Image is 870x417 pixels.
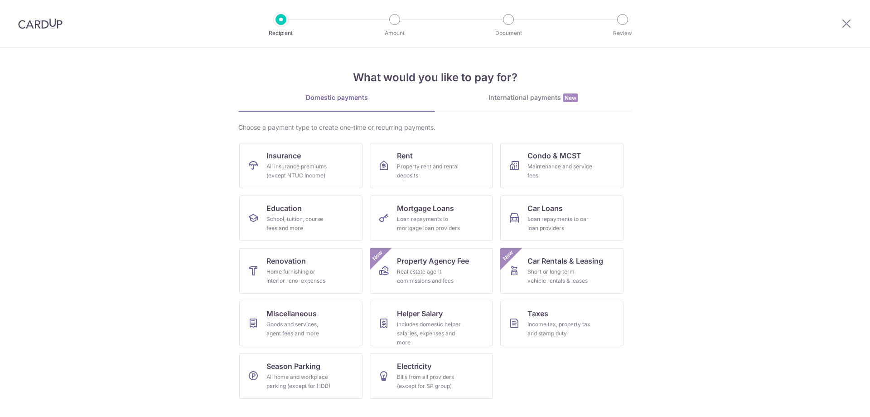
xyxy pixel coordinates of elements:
[239,196,362,241] a: EducationSchool, tuition, course fees and more
[501,248,516,263] span: New
[563,93,578,102] span: New
[266,373,332,391] div: All home and workplace parking (except for HDB)
[527,320,593,338] div: Income tax, property tax and stamp duty
[500,196,623,241] a: Car LoansLoan repayments to car loan providers
[370,353,493,399] a: ElectricityBills from all providers (except for SP group)
[500,301,623,346] a: TaxesIncome tax, property tax and stamp duty
[18,18,63,29] img: CardUp
[266,267,332,285] div: Home furnishing or interior reno-expenses
[370,248,385,263] span: New
[397,215,462,233] div: Loan repayments to mortgage loan providers
[397,361,431,372] span: Electricity
[500,143,623,188] a: Condo & MCSTMaintenance and service fees
[370,196,493,241] a: Mortgage LoansLoan repayments to mortgage loan providers
[500,248,623,294] a: Car Rentals & LeasingShort or long‑term vehicle rentals & leasesNew
[397,255,469,266] span: Property Agency Fee
[527,150,581,161] span: Condo & MCST
[527,162,593,180] div: Maintenance and service fees
[266,150,301,161] span: Insurance
[266,203,302,214] span: Education
[266,162,332,180] div: All insurance premiums (except NTUC Income)
[397,308,443,319] span: Helper Salary
[527,255,603,266] span: Car Rentals & Leasing
[266,320,332,338] div: Goods and services, agent fees and more
[397,162,462,180] div: Property rent and rental deposits
[361,29,428,38] p: Amount
[239,143,362,188] a: InsuranceAll insurance premiums (except NTUC Income)
[397,150,413,161] span: Rent
[527,308,548,319] span: Taxes
[397,320,462,347] div: Includes domestic helper salaries, expenses and more
[435,93,632,103] div: International payments
[370,248,493,294] a: Property Agency FeeReal estate agent commissions and feesNew
[239,301,362,346] a: MiscellaneousGoods and services, agent fees and more
[397,267,462,285] div: Real estate agent commissions and fees
[812,390,861,412] iframe: Opens a widget where you can find more information
[239,353,362,399] a: Season ParkingAll home and workplace parking (except for HDB)
[266,215,332,233] div: School, tuition, course fees and more
[589,29,656,38] p: Review
[370,301,493,346] a: Helper SalaryIncludes domestic helper salaries, expenses and more
[475,29,542,38] p: Document
[247,29,314,38] p: Recipient
[527,203,563,214] span: Car Loans
[527,215,593,233] div: Loan repayments to car loan providers
[266,361,320,372] span: Season Parking
[397,203,454,214] span: Mortgage Loans
[266,308,317,319] span: Miscellaneous
[239,248,362,294] a: RenovationHome furnishing or interior reno-expenses
[397,373,462,391] div: Bills from all providers (except for SP group)
[527,267,593,285] div: Short or long‑term vehicle rentals & leases
[238,93,435,102] div: Domestic payments
[370,143,493,188] a: RentProperty rent and rental deposits
[238,123,632,132] div: Choose a payment type to create one-time or recurring payments.
[238,69,632,86] h4: What would you like to pay for?
[266,255,306,266] span: Renovation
